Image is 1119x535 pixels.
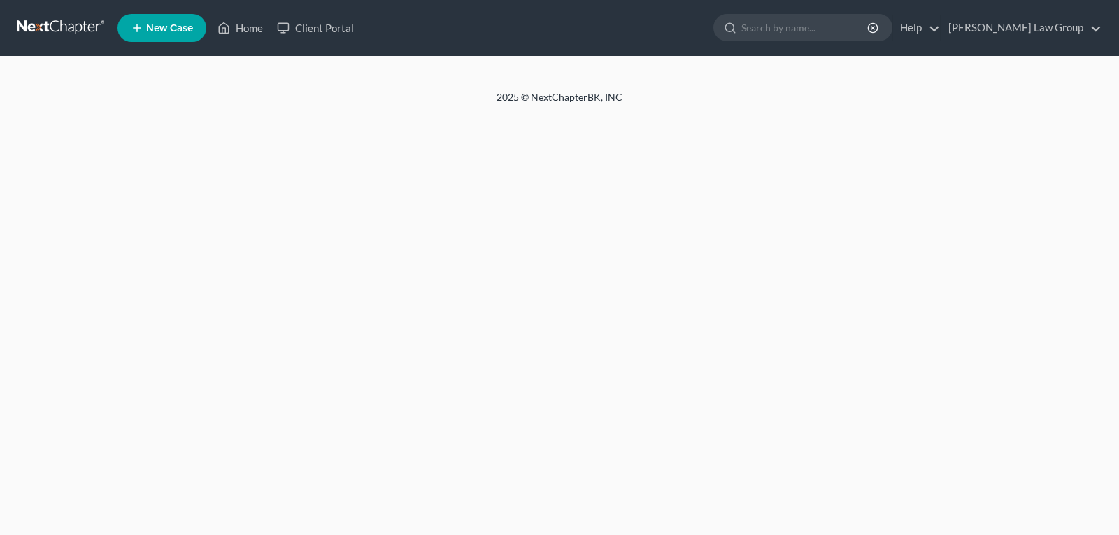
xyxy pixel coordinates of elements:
a: Help [893,15,940,41]
span: New Case [146,23,193,34]
div: 2025 © NextChapterBK, INC [161,90,958,115]
a: Client Portal [270,15,361,41]
input: Search by name... [741,15,869,41]
a: Home [211,15,270,41]
a: [PERSON_NAME] Law Group [941,15,1102,41]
